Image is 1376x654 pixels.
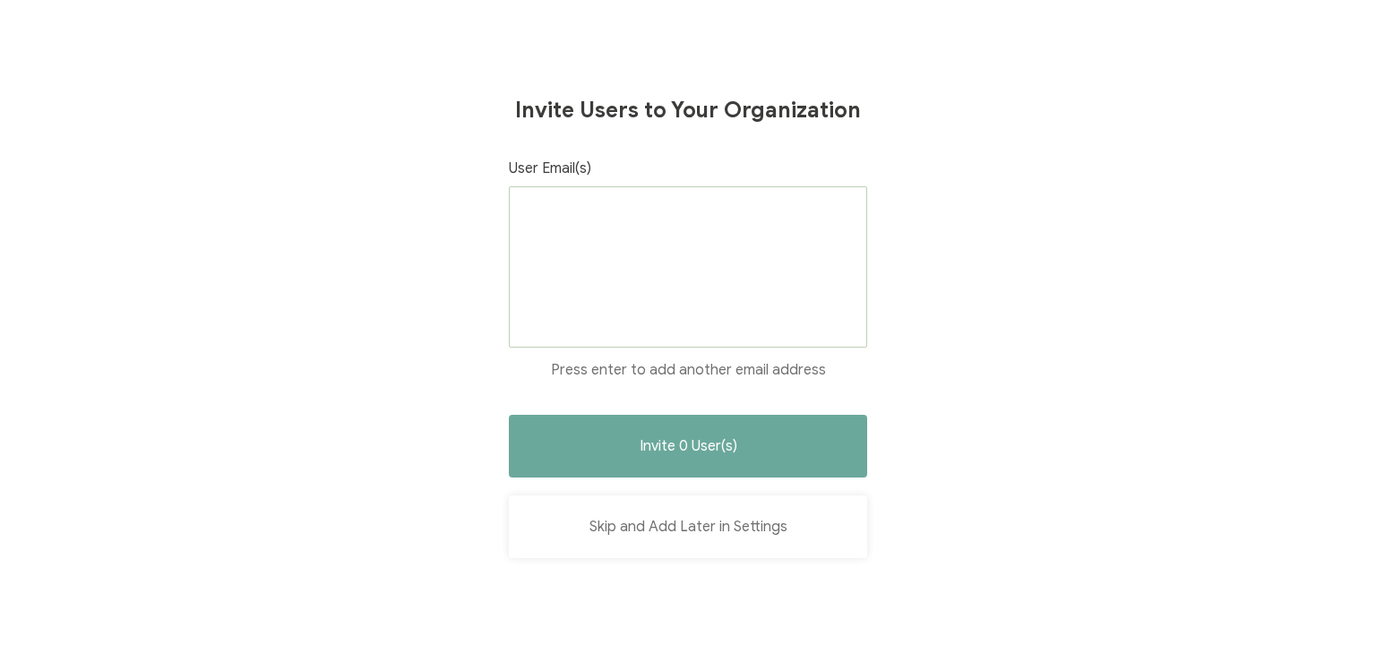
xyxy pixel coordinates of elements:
iframe: Chat Widget [1286,568,1376,654]
span: User Email(s) [509,159,591,177]
span: Invite 0 User(s) [640,439,737,453]
h1: Invite Users to Your Organization [515,97,861,124]
button: Skip and Add Later in Settings [509,495,867,558]
button: Invite 0 User(s) [509,415,867,478]
span: Press enter to add another email address [551,361,826,379]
